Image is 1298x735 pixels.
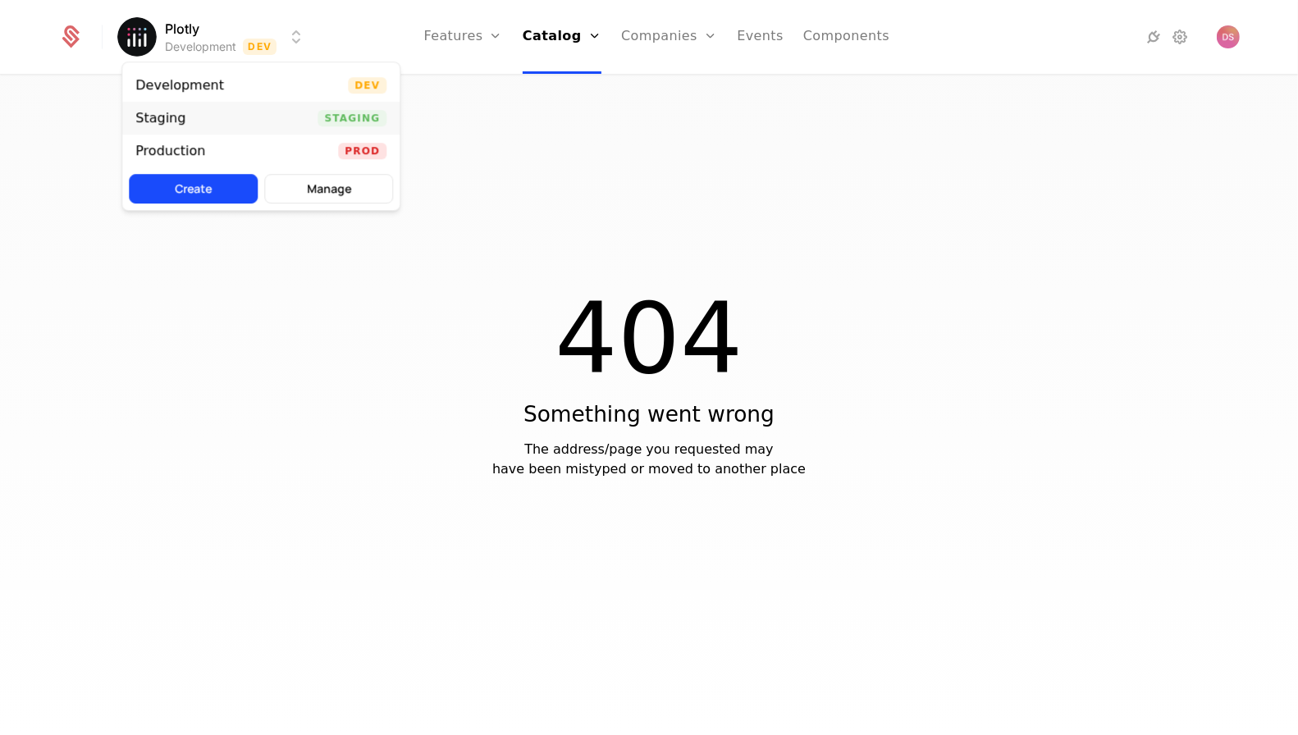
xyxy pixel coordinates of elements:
div: Development [135,79,224,92]
div: Select environment [121,62,400,211]
button: Create [129,174,258,203]
div: Production [135,144,205,157]
span: Prod [338,143,386,159]
button: Manage [264,174,393,203]
span: Dev [348,77,386,94]
div: Staging [135,112,185,125]
span: Staging [318,110,387,126]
